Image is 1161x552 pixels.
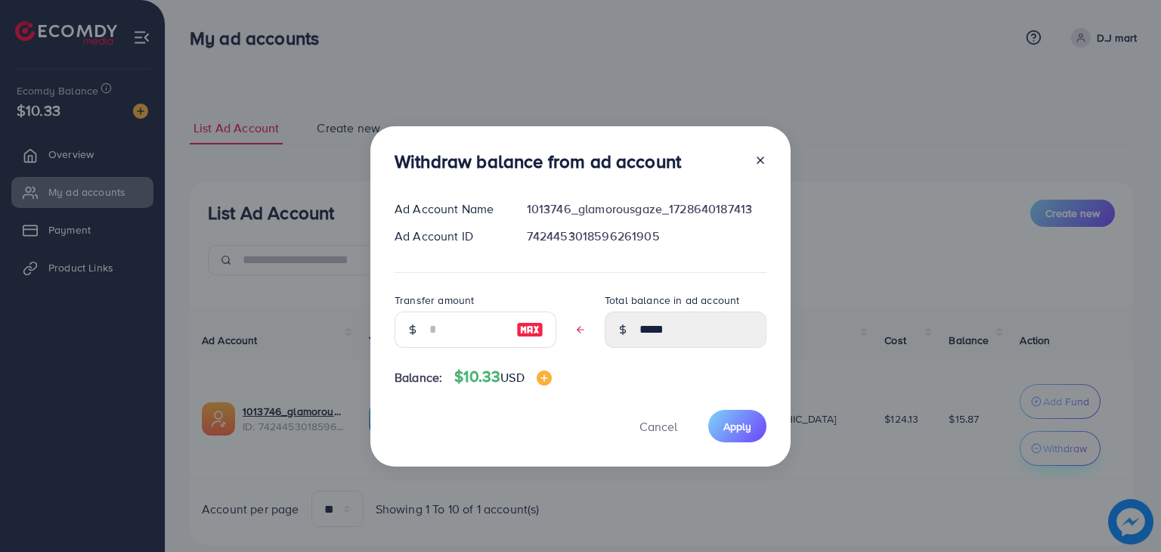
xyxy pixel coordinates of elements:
[382,228,515,245] div: Ad Account ID
[515,200,779,218] div: 1013746_glamorousgaze_1728640187413
[395,293,474,308] label: Transfer amount
[395,150,681,172] h3: Withdraw balance from ad account
[382,200,515,218] div: Ad Account Name
[621,410,696,442] button: Cancel
[454,367,551,386] h4: $10.33
[605,293,739,308] label: Total balance in ad account
[639,418,677,435] span: Cancel
[500,369,524,386] span: USD
[537,371,552,386] img: image
[723,419,751,434] span: Apply
[708,410,766,442] button: Apply
[516,321,543,339] img: image
[515,228,779,245] div: 7424453018596261905
[395,369,442,386] span: Balance:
